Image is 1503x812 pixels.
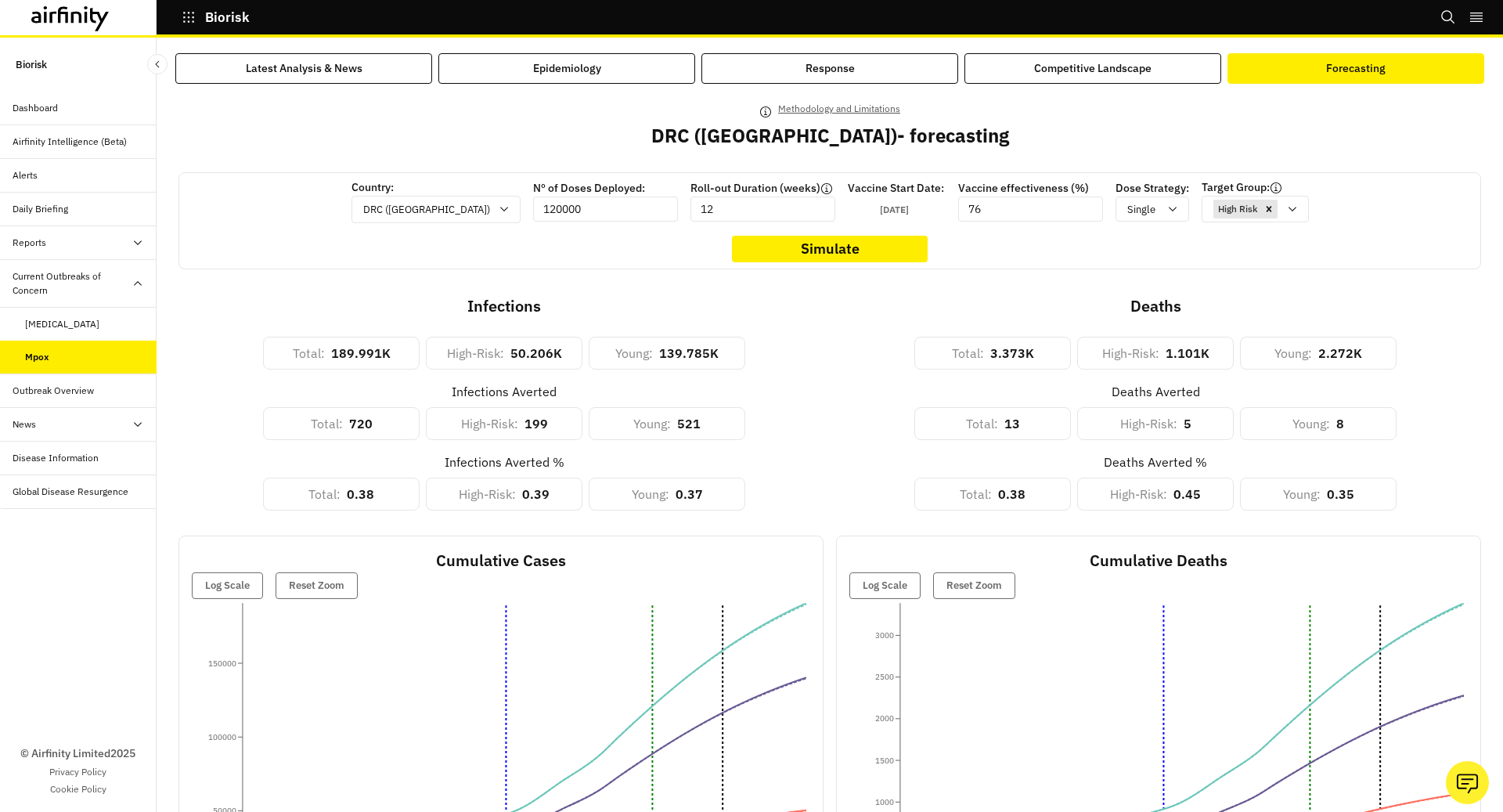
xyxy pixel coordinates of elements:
p: 720 [349,414,373,433]
p: © Airfinity Limited 2025 [20,745,135,762]
p: 521 [677,414,701,433]
p: High-Risk : [1110,485,1167,503]
p: 5 [1184,414,1191,433]
button: Search [1440,4,1456,31]
p: Infections [178,294,830,318]
button: Biorisk [182,4,250,31]
tspan: 1500 [875,755,894,765]
p: Nº of Doses Deployed: [533,180,678,197]
div: Latest Analysis & News [246,60,362,77]
p: Dose Strategy: [1116,180,1189,197]
div: Daily Briefing [13,202,68,216]
p: Cumulative Cases [192,549,810,572]
a: Privacy Policy [49,765,106,779]
div: Deaths Averted % [1104,453,1207,471]
p: 2.272K [1318,344,1362,363]
p: High-Risk : [459,485,516,503]
tspan: 2000 [875,713,894,724]
p: Biorisk [16,50,47,79]
div: Global Disease Resurgence [13,485,128,499]
p: 0.38 [998,485,1025,503]
p: 189.991K [331,344,391,363]
p: 50.206K [510,344,562,363]
p: Total : [311,414,343,433]
p: High-Risk : [1120,414,1177,433]
p: 139.785K [659,344,719,363]
button: Simulate [732,236,928,262]
a: Cookie Policy [50,782,106,796]
div: Infections Averted % [445,453,564,471]
p: Young : [633,414,671,433]
p: High-Risk : [447,344,504,363]
p: [DATE] [880,204,909,215]
button: Reset Zoom [933,572,1015,599]
p: 0.37 [676,485,703,503]
div: Alerts [13,168,38,182]
div: News [13,417,36,431]
p: 0.38 [347,485,374,503]
p: Young : [1274,344,1312,363]
tspan: 100000 [208,732,236,742]
tspan: 3000 [875,630,894,641]
p: 199 [524,414,548,433]
button: Reset Zoom [276,572,358,599]
div: Reports [13,236,46,250]
p: Total : [966,414,998,433]
button: Ask our analysts [1446,761,1489,804]
p: 3.373K [990,344,1034,363]
p: Vaccine effectiveness (%) [958,180,1103,197]
p: 0.35 [1327,485,1354,503]
p: 8 [1336,414,1344,433]
p: Young : [632,485,669,503]
div: Mpox [25,350,49,364]
div: Outbreak Overview [13,384,94,398]
div: Forecasting [1326,60,1386,77]
tspan: 1000 [875,797,894,807]
div: Competitive Landscape [1034,60,1152,77]
tspan: 2500 [875,672,894,682]
div: Deaths Averted [1112,382,1200,401]
p: 0.39 [522,485,550,503]
div: [MEDICAL_DATA] [25,317,99,331]
div: Airfinity Intelligence (Beta) [13,135,127,149]
p: Biorisk [205,10,250,24]
button: Close Sidebar [147,54,168,74]
p: Total : [952,344,984,363]
div: Current Outbreaks of Concern [13,269,132,298]
button: [DATE] [856,197,942,222]
p: Target Group: [1202,179,1270,196]
div: Remove [object Object] [1260,200,1278,218]
p: Young : [1292,414,1330,433]
p: High Risk [1218,202,1258,216]
p: High-Risk : [461,414,518,433]
h2: DRC ([GEOGRAPHIC_DATA]) - forecasting [651,125,1009,147]
p: Young : [1283,485,1321,503]
p: Roll-out Duration (weeks) [690,180,820,197]
p: Total : [960,485,992,503]
p: Vaccine Start Date: [848,180,946,197]
p: Deaths [830,294,1481,318]
tspan: 150000 [208,658,236,668]
div: Infections Averted [452,382,557,401]
p: 1.101K [1166,344,1209,363]
p: Young : [615,344,653,363]
p: Single [1127,202,1155,218]
div: Disease Information [13,451,99,465]
div: Dashboard [13,101,58,115]
p: Total : [308,485,341,503]
p: Total : [293,344,325,363]
button: Log Scale [192,572,263,599]
div: Response [806,60,855,77]
p: 0.45 [1173,485,1201,503]
button: Log Scale [849,572,921,599]
p: Methodology and Limitations [778,100,900,117]
p: Country: [351,179,521,196]
p: Cumulative Deaths [849,549,1468,572]
div: Epidemiology [533,60,601,77]
p: 13 [1004,414,1020,433]
p: High-Risk : [1102,344,1159,363]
